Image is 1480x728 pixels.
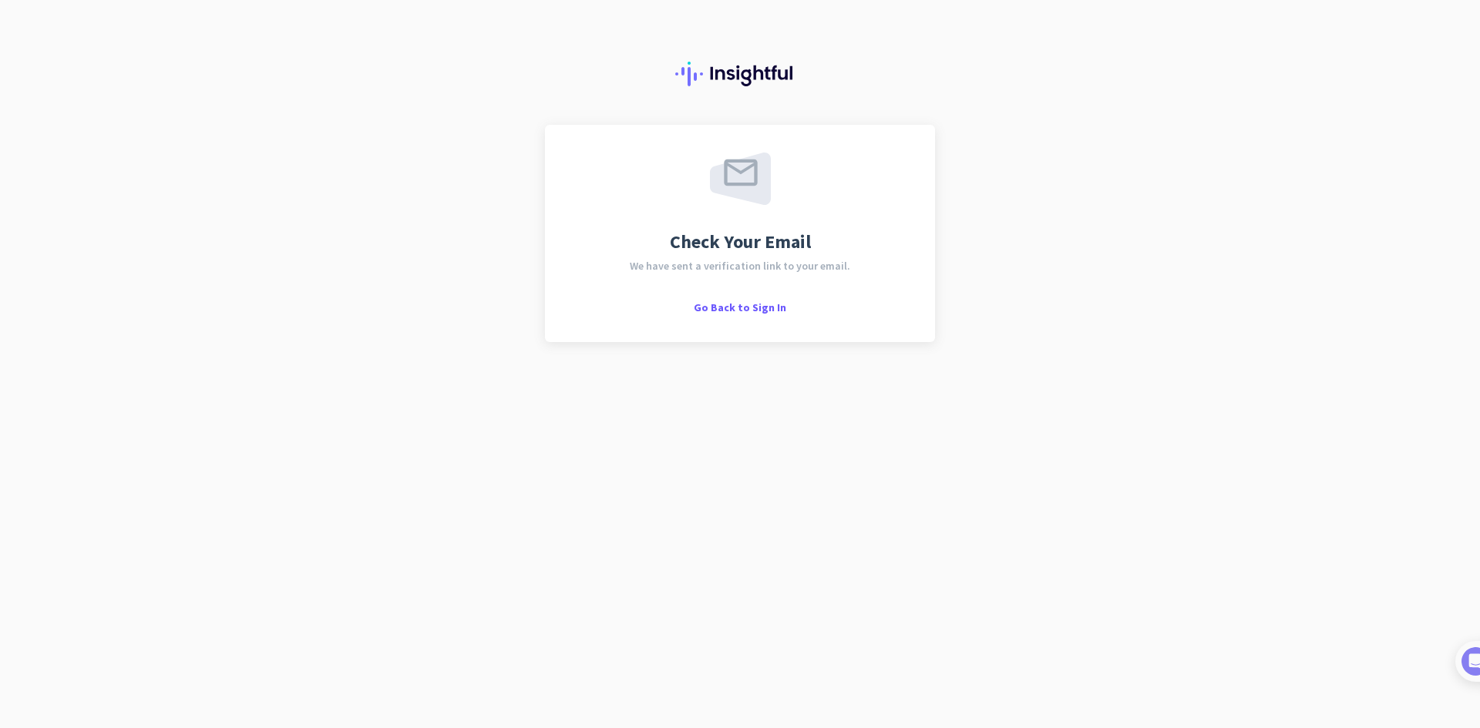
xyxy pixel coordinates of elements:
img: Insightful [675,62,805,86]
span: We have sent a verification link to your email. [630,260,850,271]
img: email-sent [710,153,771,205]
span: Check Your Email [670,233,811,251]
span: Go Back to Sign In [694,300,786,314]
